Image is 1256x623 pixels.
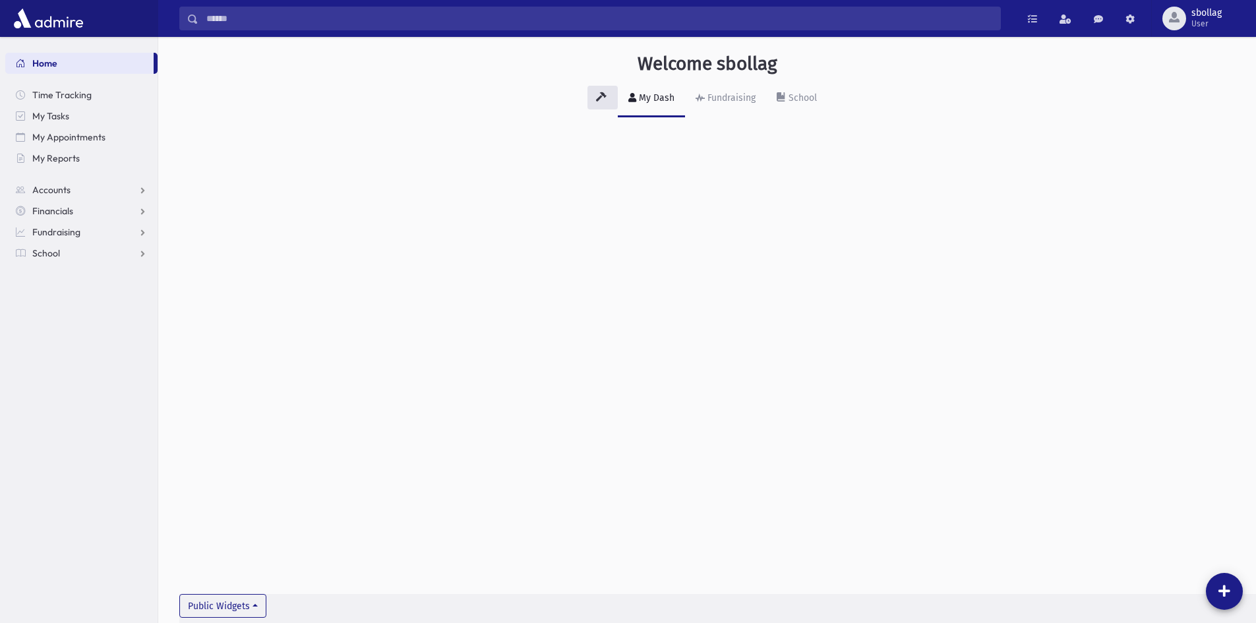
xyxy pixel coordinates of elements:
div: Fundraising [705,92,756,104]
a: School [766,80,827,117]
div: My Dash [636,92,674,104]
span: Time Tracking [32,89,92,101]
h3: Welcome sbollag [638,53,777,75]
a: My Reports [5,148,158,169]
a: Accounts [5,179,158,200]
button: Public Widgets [179,594,266,618]
a: Fundraising [685,80,766,117]
span: My Appointments [32,131,105,143]
span: My Tasks [32,110,69,122]
span: Accounts [32,184,71,196]
a: Home [5,53,154,74]
a: My Tasks [5,105,158,127]
span: sbollag [1191,8,1222,18]
span: My Reports [32,152,80,164]
span: School [32,247,60,259]
a: My Appointments [5,127,158,148]
input: Search [198,7,1000,30]
span: User [1191,18,1222,29]
img: AdmirePro [11,5,86,32]
span: Home [32,57,57,69]
a: My Dash [618,80,685,117]
div: School [786,92,817,104]
span: Fundraising [32,226,80,238]
a: School [5,243,158,264]
a: Financials [5,200,158,222]
a: Fundraising [5,222,158,243]
span: Financials [32,205,73,217]
a: Time Tracking [5,84,158,105]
